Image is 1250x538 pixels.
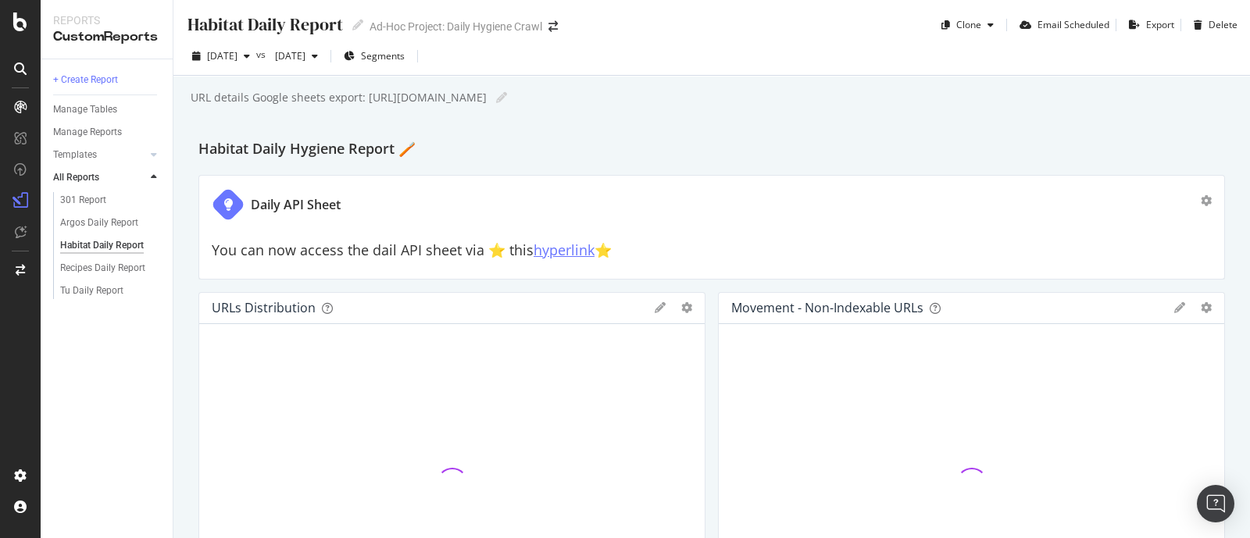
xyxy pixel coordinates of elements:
h2: You can now access the dail API sheet via ⭐️ this ⭐️ [212,243,1212,258]
div: Manage Tables [53,102,117,118]
button: Email Scheduled [1013,12,1109,37]
a: Recipes Daily Report [60,260,162,276]
div: Templates [53,147,97,163]
span: 2025 Sep. 15th [269,49,305,62]
a: 301 Report [60,192,162,208]
div: Export [1146,18,1174,31]
span: vs [256,48,269,61]
div: URLs Distribution [212,300,316,315]
div: Clone [956,18,981,31]
a: Manage Tables [53,102,162,118]
button: Clone [935,12,1000,37]
a: hyperlink [534,240,595,259]
div: Open Intercom Messenger [1197,485,1234,522]
a: Templates [53,147,146,163]
div: Habitat Daily Hygiene Report 🪥 [198,137,1225,162]
div: 301 Report [60,192,106,208]
div: gear [1201,302,1212,313]
div: URL details Google sheets export: [URL][DOMAIN_NAME] [189,90,487,105]
div: Tu Daily Report [60,283,123,299]
div: Delete [1209,18,1237,31]
div: Daily API SheetYou can now access the dail API sheet via ⭐️ thishyperlink⭐️ [198,175,1225,280]
div: Habitat Daily Report [60,237,144,254]
button: Export [1123,12,1174,37]
h2: Habitat Daily Hygiene Report 🪥 [198,137,416,162]
div: Reports [53,12,160,28]
div: gear [1201,195,1212,206]
div: Ad-Hoc Project: Daily Hygiene Crawl [370,19,542,34]
a: All Reports [53,169,146,186]
div: Recipes Daily Report [60,260,145,276]
div: All Reports [53,169,99,186]
a: + Create Report [53,72,162,88]
button: [DATE] [269,44,324,69]
div: CustomReports [53,28,160,46]
a: Habitat Daily Report [60,237,162,254]
div: arrow-right-arrow-left [548,21,558,32]
button: Delete [1187,12,1237,37]
div: Email Scheduled [1037,18,1109,31]
a: Manage Reports [53,124,162,141]
div: Manage Reports [53,124,122,141]
a: Argos Daily Report [60,215,162,231]
div: Movement - non-indexable URLs [731,300,923,315]
i: Edit report name [496,92,507,103]
div: Argos Daily Report [60,215,138,231]
button: [DATE] [186,44,256,69]
i: Edit report name [352,20,363,30]
div: gear [681,302,692,313]
div: + Create Report [53,72,118,88]
span: Segments [361,49,405,62]
button: Segments [337,44,411,69]
span: 2025 Oct. 14th [207,49,237,62]
div: Daily API Sheet [251,196,341,214]
div: Habitat Daily Report [186,12,343,37]
a: Tu Daily Report [60,283,162,299]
